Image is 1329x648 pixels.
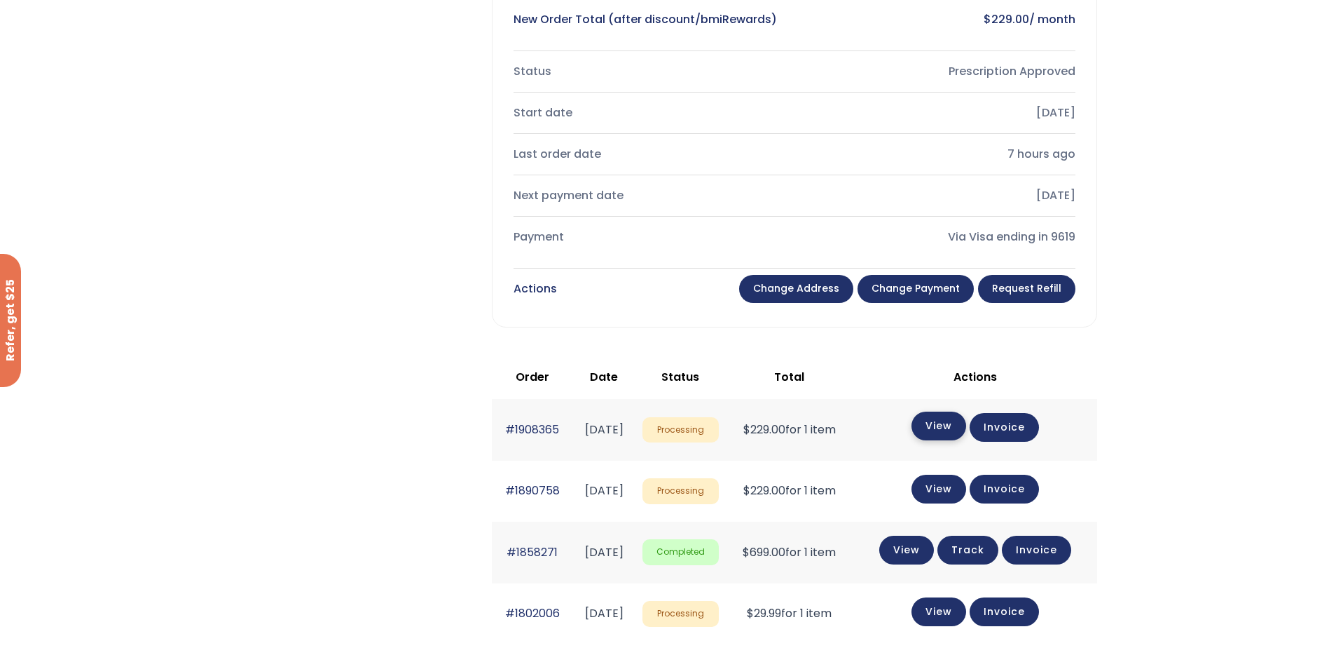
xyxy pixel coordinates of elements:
div: 7 hours ago [806,144,1075,164]
td: for 1 item [726,522,853,583]
a: #1802006 [505,605,560,621]
a: Change payment [858,275,974,303]
div: Prescription Approved [806,62,1075,81]
span: Actions [953,369,997,385]
div: Last order date [514,144,783,164]
span: $ [747,605,754,621]
span: Processing [642,478,719,504]
td: for 1 item [726,583,853,644]
a: View [879,536,934,565]
td: for 1 item [726,399,853,460]
a: Change address [739,275,853,303]
div: Payment [514,227,783,247]
span: Completed [642,539,719,565]
a: #1858271 [507,544,558,560]
span: 229.00 [743,421,785,438]
a: #1908365 [505,421,559,438]
span: Processing [642,601,719,627]
a: Request Refill [978,275,1075,303]
span: 29.99 [747,605,781,621]
time: [DATE] [585,605,624,621]
time: [DATE] [585,421,624,438]
time: [DATE] [585,544,624,560]
span: Processing [642,417,719,443]
td: for 1 item [726,461,853,522]
a: View [911,475,966,504]
span: $ [743,421,750,438]
span: $ [743,544,750,560]
a: View [911,598,966,626]
span: Order [516,369,549,385]
bdi: 229.00 [984,11,1029,27]
div: Status [514,62,783,81]
div: Via Visa ending in 9619 [806,227,1075,247]
span: 229.00 [743,482,785,499]
a: Track [937,536,998,565]
div: New Order Total (after discount/bmiRewards) [514,10,783,29]
iframe: Sign Up via Text for Offers [11,595,169,637]
div: Actions [514,279,557,299]
a: Invoice [970,413,1039,442]
span: Status [661,369,699,385]
span: Total [774,369,804,385]
a: Invoice [1002,536,1071,565]
a: Invoice [970,475,1039,504]
div: [DATE] [806,186,1075,205]
a: #1890758 [505,482,560,499]
div: Start date [514,103,783,123]
a: Invoice [970,598,1039,626]
span: Date [590,369,618,385]
span: $ [743,482,750,499]
div: / month [806,10,1075,29]
a: View [911,412,966,440]
div: [DATE] [806,103,1075,123]
span: 699.00 [743,544,785,560]
span: $ [984,11,991,27]
div: Next payment date [514,186,783,205]
time: [DATE] [585,482,624,499]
